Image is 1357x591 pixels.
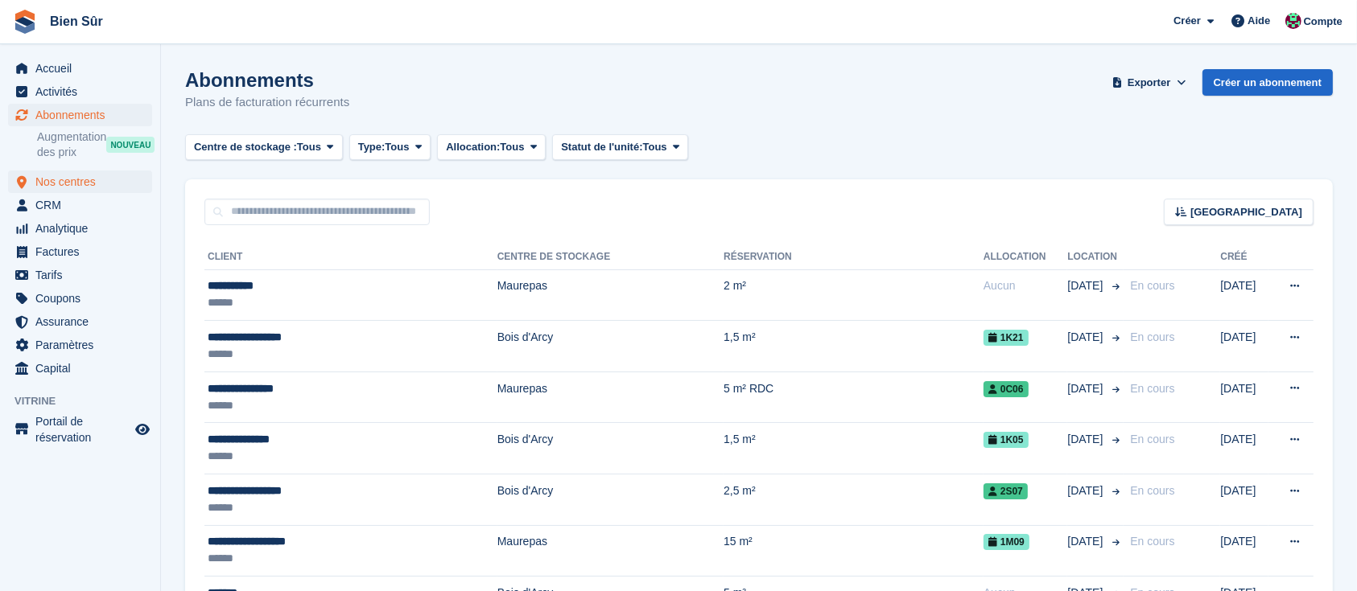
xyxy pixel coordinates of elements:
[35,80,132,103] span: Activités
[1220,321,1268,372] td: [DATE]
[1130,382,1174,395] span: En cours
[385,139,409,155] span: Tous
[204,244,497,270] th: Client
[446,139,500,155] span: Allocation:
[8,264,152,286] a: menu
[8,194,152,216] a: menu
[358,139,386,155] span: Type:
[1248,13,1270,29] span: Aide
[497,474,724,526] td: Bois d'Arcy
[1130,535,1174,548] span: En cours
[724,423,984,474] td: 1,5 m²
[14,393,160,409] span: Vitrine
[1220,269,1268,321] td: [DATE]
[497,269,724,321] td: Maurepas
[1285,13,1301,29] img: Anselme Guiraud
[35,264,132,286] span: Tarifs
[1130,484,1174,497] span: En cours
[35,240,132,263] span: Factures
[724,321,984,372] td: 1,5 m²
[37,129,106,160] span: Augmentation des prix
[552,134,688,161] button: Statut de l'unité: Tous
[133,420,152,439] a: Boutique d'aperçu
[8,240,152,263] a: menu
[1130,279,1174,292] span: En cours
[35,287,132,310] span: Coupons
[643,139,667,155] span: Tous
[297,139,321,155] span: Tous
[1067,533,1106,550] span: [DATE]
[1202,69,1333,96] a: Créer un abonnement
[8,413,152,445] a: menu
[984,483,1028,499] span: 2S07
[1220,423,1268,474] td: [DATE]
[724,525,984,577] td: 15 m²
[8,310,152,333] a: menu
[984,432,1029,448] span: 1K05
[497,244,724,270] th: Centre de stockage
[1304,14,1343,30] span: Compte
[724,244,984,270] th: Réservation
[8,80,152,103] a: menu
[984,330,1029,346] span: 1K21
[561,139,642,155] span: Statut de l'unité:
[185,93,349,112] p: Plans de facturation récurrents
[497,321,724,372] td: Bois d'Arcy
[1130,433,1174,445] span: En cours
[194,139,297,155] span: Centre de stockage :
[35,104,132,126] span: Abonnements
[1067,482,1106,499] span: [DATE]
[497,423,724,474] td: Bois d'Arcy
[1067,380,1106,397] span: [DATE]
[35,217,132,240] span: Analytique
[1220,474,1268,526] td: [DATE]
[35,194,132,216] span: CRM
[1067,329,1106,346] span: [DATE]
[1220,525,1268,577] td: [DATE]
[185,69,349,91] h1: Abonnements
[1067,431,1106,448] span: [DATE]
[984,244,1068,270] th: Allocation
[35,310,132,333] span: Assurance
[8,217,152,240] a: menu
[1130,330,1174,343] span: En cours
[106,137,155,153] div: NOUVEAU
[35,357,132,380] span: Capital
[724,474,984,526] td: 2,5 m²
[8,287,152,310] a: menu
[8,170,152,193] a: menu
[1067,277,1106,294] span: [DATE]
[35,170,132,193] span: Nos centres
[1220,371,1268,423] td: [DATE]
[984,277,1068,294] div: Aucun
[1190,204,1302,220] span: [GEOGRAPHIC_DATA]
[497,371,724,423] td: Maurepas
[13,10,37,34] img: stora-icon-8386f47178a22dfd0bd8f6a31ec36ba5ce8667c1dd55bd0f319d3a0aa187defe.svg
[185,134,343,161] button: Centre de stockage : Tous
[37,129,152,161] a: Augmentation des prix NOUVEAU
[8,357,152,380] a: menu
[35,334,132,356] span: Paramètres
[35,57,132,80] span: Accueil
[349,134,431,161] button: Type: Tous
[724,371,984,423] td: 5 m² RDC
[437,134,546,161] button: Allocation: Tous
[1067,244,1124,270] th: Location
[1220,244,1268,270] th: Créé
[35,413,132,445] span: Portail de réservation
[8,57,152,80] a: menu
[1109,69,1190,96] button: Exporter
[984,534,1029,550] span: 1M09
[8,334,152,356] a: menu
[724,269,984,321] td: 2 m²
[1128,75,1170,91] span: Exporter
[1173,13,1201,29] span: Créer
[497,525,724,577] td: Maurepas
[43,8,109,35] a: Bien Sûr
[8,104,152,126] a: menu
[984,381,1029,397] span: 0C06
[500,139,524,155] span: Tous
